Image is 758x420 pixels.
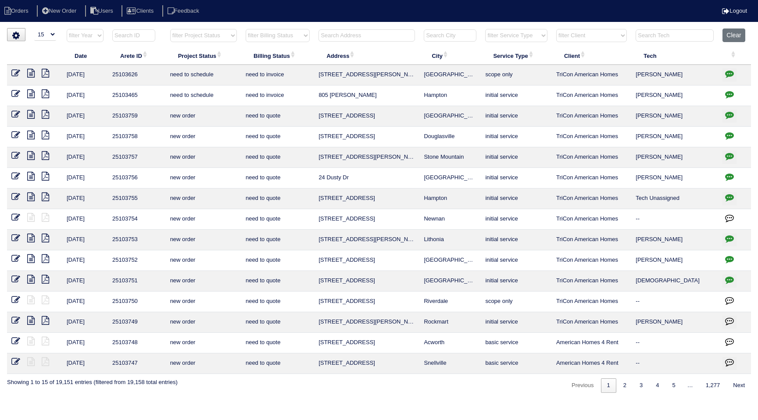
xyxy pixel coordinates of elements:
input: Search ID [112,29,155,42]
td: -- [631,333,718,353]
a: 3 [633,378,649,393]
td: new order [166,292,241,312]
td: Hampton [419,85,481,106]
td: [DATE] [62,292,108,312]
td: [STREET_ADDRESS] [314,106,419,127]
td: [DATE] [62,230,108,250]
li: New Order [37,5,83,17]
td: [STREET_ADDRESS] [314,333,419,353]
a: New Order [37,7,83,14]
td: [DATE] [62,106,108,127]
td: initial service [481,106,552,127]
td: need to quote [241,147,314,168]
td: initial service [481,312,552,333]
td: need to quote [241,333,314,353]
td: [STREET_ADDRESS][PERSON_NAME] [314,147,419,168]
td: 25103751 [108,271,166,292]
td: -- [631,353,718,374]
td: new order [166,353,241,374]
td: 25103750 [108,292,166,312]
td: need to quote [241,271,314,292]
td: [DEMOGRAPHIC_DATA] [631,271,718,292]
td: need to quote [241,312,314,333]
td: Tech Unassigned [631,189,718,209]
a: 1 [601,378,616,393]
td: basic service [481,333,552,353]
a: Logout [722,7,747,14]
td: [DATE] [62,250,108,271]
td: initial service [481,168,552,189]
td: new order [166,209,241,230]
th: Address: activate to sort column ascending [314,46,419,65]
td: new order [166,250,241,271]
td: [GEOGRAPHIC_DATA] [419,106,481,127]
td: TriCon American Homes [552,230,631,250]
td: Lithonia [419,230,481,250]
a: 5 [666,378,681,393]
td: [STREET_ADDRESS] [314,209,419,230]
td: TriCon American Homes [552,127,631,147]
td: [PERSON_NAME] [631,250,718,271]
td: need to quote [241,189,314,209]
input: Search City [424,29,476,42]
td: new order [166,333,241,353]
td: [PERSON_NAME] [631,85,718,106]
td: TriCon American Homes [552,65,631,85]
td: 25103756 [108,168,166,189]
td: need to quote [241,292,314,312]
td: 25103626 [108,65,166,85]
td: Stone Mountain [419,147,481,168]
input: Search Address [318,29,415,42]
td: [STREET_ADDRESS] [314,353,419,374]
td: new order [166,230,241,250]
td: initial service [481,250,552,271]
td: Acworth [419,333,481,353]
th: Tech [631,46,718,65]
td: -- [631,292,718,312]
li: Feedback [162,5,206,17]
td: 25103752 [108,250,166,271]
td: 25103748 [108,333,166,353]
td: 25103747 [108,353,166,374]
td: TriCon American Homes [552,209,631,230]
td: need to invoice [241,65,314,85]
th: Project Status: activate to sort column ascending [166,46,241,65]
td: need to schedule [166,65,241,85]
td: TriCon American Homes [552,250,631,271]
td: 25103758 [108,127,166,147]
td: Douglasville [419,127,481,147]
td: new order [166,106,241,127]
td: scope only [481,65,552,85]
td: [DATE] [62,271,108,292]
td: initial service [481,230,552,250]
td: [DATE] [62,353,108,374]
td: TriCon American Homes [552,106,631,127]
td: [DATE] [62,85,108,106]
td: [STREET_ADDRESS] [314,292,419,312]
li: Clients [122,5,161,17]
td: TriCon American Homes [552,271,631,292]
td: [GEOGRAPHIC_DATA] [419,250,481,271]
td: TriCon American Homes [552,312,631,333]
td: need to quote [241,250,314,271]
td: initial service [481,209,552,230]
div: Showing 1 to 15 of 19,151 entries (filtered from 19,158 total entries) [7,374,178,386]
td: Snellville [419,353,481,374]
th: Client: activate to sort column ascending [552,46,631,65]
a: 4 [650,378,665,393]
td: [DATE] [62,189,108,209]
input: Search Tech [636,29,714,42]
td: need to quote [241,353,314,374]
td: TriCon American Homes [552,85,631,106]
th: : activate to sort column ascending [718,46,751,65]
td: 25103749 [108,312,166,333]
td: new order [166,168,241,189]
td: new order [166,127,241,147]
td: [PERSON_NAME] [631,106,718,127]
td: initial service [481,271,552,292]
td: [DATE] [62,65,108,85]
td: 25103759 [108,106,166,127]
li: Users [85,5,120,17]
td: need to schedule [166,85,241,106]
td: [GEOGRAPHIC_DATA] [419,168,481,189]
